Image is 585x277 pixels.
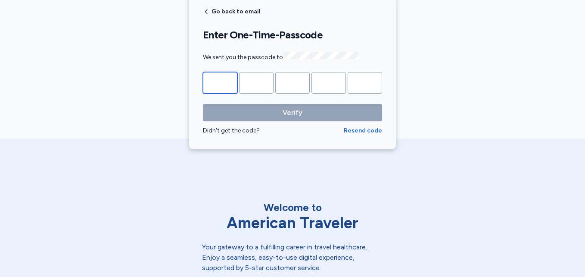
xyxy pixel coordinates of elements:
button: Go back to email [203,8,260,15]
button: Resend code [344,126,382,135]
span: Go back to email [212,9,260,15]
input: Please enter OTP character 2 [239,72,274,94]
h1: Enter One-Time-Passcode [203,28,382,41]
div: Didn't get the code? [203,126,344,135]
div: Welcome to [202,201,383,214]
input: Please enter OTP character 3 [275,72,310,94]
button: Verify [203,104,382,121]
input: Please enter OTP character 5 [348,72,382,94]
span: We sent you the passcode to [203,54,359,61]
div: American Traveler [202,214,383,232]
input: Please enter OTP character 4 [311,72,346,94]
div: Your gateway to a fulfilling career in travel healthcare. Enjoy a seamless, easy-to-use digital e... [202,242,383,273]
input: Please enter OTP character 1 [203,72,237,94]
span: Verify [283,107,302,118]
